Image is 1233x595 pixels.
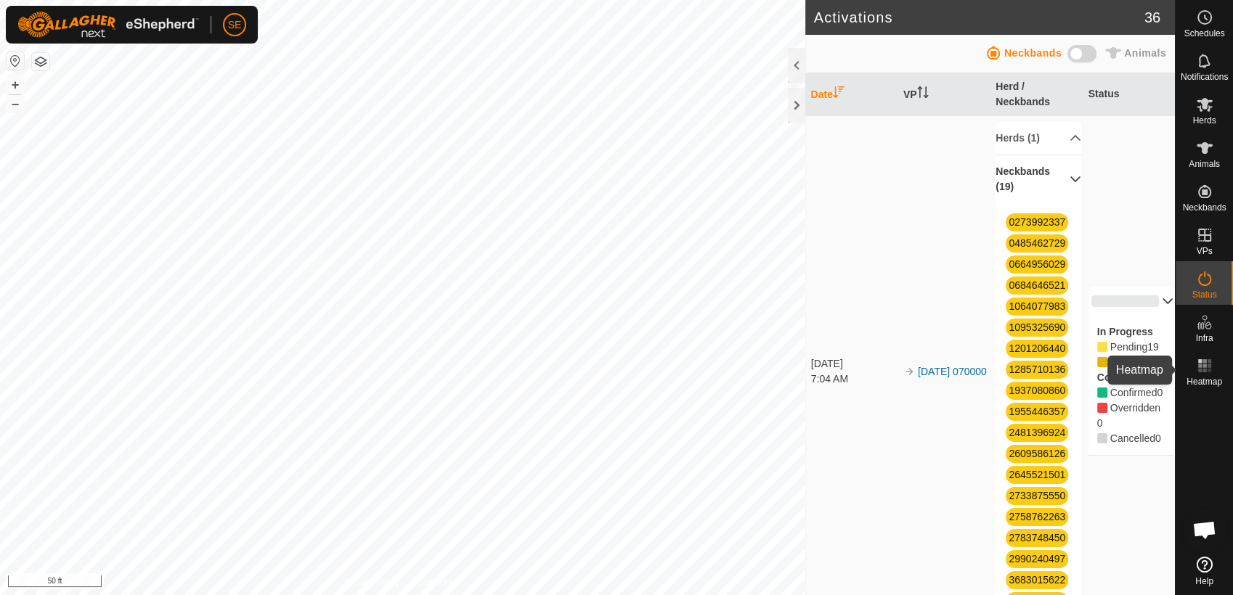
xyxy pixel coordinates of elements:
span: Cancelled [1155,432,1161,444]
a: 2733875550 [1009,490,1065,501]
a: 1095325690 [1009,321,1065,333]
a: 2645521501 [1009,469,1065,480]
a: 2783748450 [1009,532,1065,543]
a: 3683015622 [1009,574,1065,586]
a: 1064077983 [1009,300,1065,312]
a: 2481396924 [1009,427,1065,438]
i: 0 Overridden [1097,403,1107,413]
div: 7:04 AM [811,372,897,387]
p-accordion-content: 0% [1088,316,1174,455]
a: 0485462729 [1009,237,1065,249]
span: Notifications [1181,73,1228,81]
span: Confirmed [1110,387,1157,398]
p-accordion-header: Neckbands (19) [996,155,1081,203]
a: 1937080860 [1009,385,1065,396]
span: Cancelled [1110,432,1155,444]
span: Neckbands [1004,47,1062,59]
button: – [7,95,24,112]
a: 1201206440 [1009,342,1065,354]
span: Overridden [1097,417,1103,429]
th: VP [898,73,990,116]
p-accordion-header: 0% [1088,287,1174,316]
p-sorticon: Activate to sort [917,89,929,100]
a: 2609586126 [1009,448,1065,459]
button: Reset Map [7,52,24,70]
a: 2990240497 [1009,553,1065,565]
a: 1955446357 [1009,406,1065,417]
span: Status [1192,290,1216,299]
span: Pending [1147,341,1159,353]
button: + [7,76,24,94]
a: [DATE] 070000 [918,366,987,377]
a: Help [1176,551,1233,591]
img: arrow [903,366,915,377]
p-sorticon: Activate to sort [833,89,845,100]
label: In Progress [1097,326,1153,337]
span: Infra [1195,334,1213,342]
th: Status [1083,73,1175,116]
a: Privacy Policy [345,576,399,589]
span: Pending [1110,356,1131,368]
button: Map Layers [32,53,49,70]
span: Help [1195,577,1213,586]
span: Animals [1124,47,1166,59]
th: Herd / Neckbands [990,73,1082,116]
i: 0 Cancelled [1097,433,1107,443]
h2: Activations [814,9,1144,26]
a: 1285710136 [1009,364,1065,375]
i: 19 Pending 85819, 85823, 85817, 85827, 85812, 85815, 85811, 85818, 85826, 85825, 85820, 85816, 85... [1097,342,1107,352]
div: [DATE] [811,356,897,372]
span: 36 [1144,7,1160,28]
label: Completed [1097,372,1149,383]
span: Schedules [1184,29,1224,38]
span: Herds [1192,116,1216,125]
span: SE [228,17,242,33]
div: Open chat [1183,508,1226,551]
span: Pending [1110,341,1147,353]
a: Contact Us [417,576,460,589]
img: Gallagher Logo [17,12,199,38]
span: Confirmed [1157,387,1163,398]
th: Date [805,73,898,116]
span: Overridden [1110,402,1160,414]
span: Heatmap [1187,377,1222,386]
span: Animals [1189,160,1220,168]
i: 0 Confirmed [1097,387,1107,398]
a: 0684646521 [1009,279,1065,291]
a: 0273992337 [1009,216,1065,228]
p-accordion-header: Herds (1) [996,122,1081,155]
a: 2758762263 [1009,511,1065,522]
a: 0664956029 [1009,258,1065,270]
span: Neckbands [1182,203,1226,212]
span: Sent [1131,356,1136,368]
i: 0 Sent [1097,357,1107,367]
div: 0% [1091,295,1160,307]
span: VPs [1196,247,1212,255]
